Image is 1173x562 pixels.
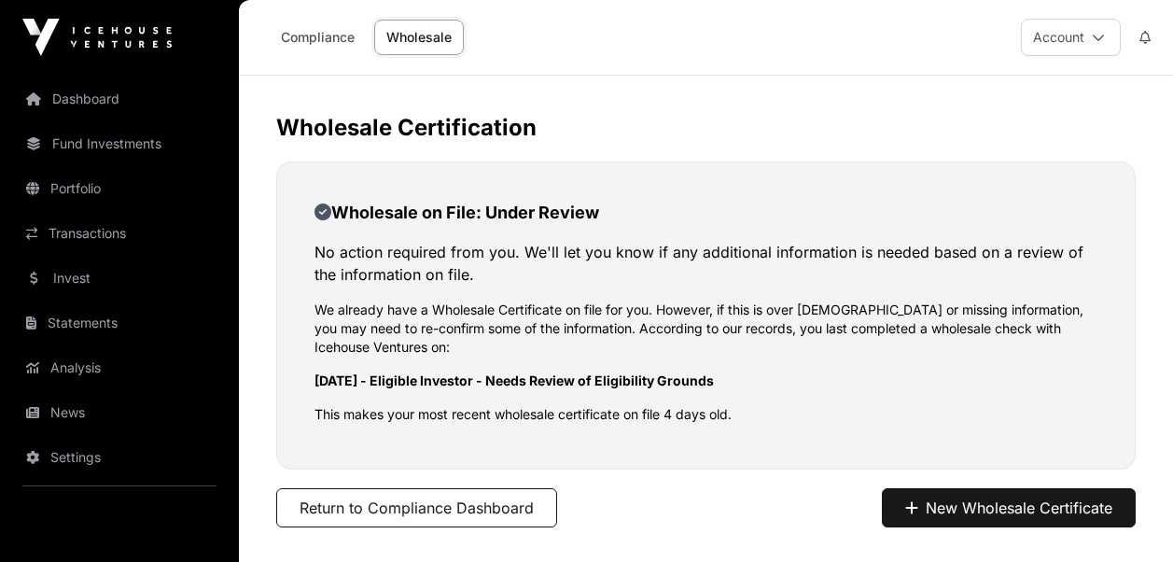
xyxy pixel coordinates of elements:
a: Fund Investments [15,123,224,164]
p: This makes your most recent wholesale certificate on file 4 days old. [314,405,1097,424]
p: We already have a Wholesale Certificate on file for you. However, if this is over [DEMOGRAPHIC_DA... [314,301,1097,357]
p: No action required from you. We'll let you know if any additional information is needed based on ... [314,241,1097,286]
a: Settings [15,437,224,478]
a: Dashboard [15,78,224,119]
a: Analysis [15,347,224,388]
a: Compliance [269,20,367,55]
h2: Wholesale on File: Under Review [314,200,1097,226]
a: Wholesale [374,20,464,55]
button: New Wholesale Certificate [882,488,1136,527]
a: News [15,392,224,433]
a: Statements [15,302,224,344]
button: Return to Compliance Dashboard [276,488,557,527]
img: Icehouse Ventures Logo [22,19,172,56]
a: Invest [15,258,224,299]
a: Transactions [15,213,224,254]
a: Portfolio [15,168,224,209]
p: [DATE] - Eligible Investor - Needs Review of Eligibility Grounds [314,372,1097,390]
h2: Wholesale Certification [276,113,1136,143]
button: Account [1021,19,1121,56]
